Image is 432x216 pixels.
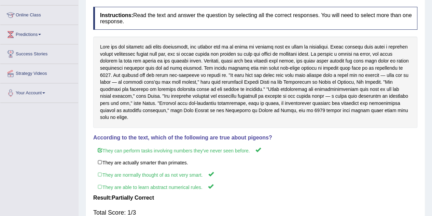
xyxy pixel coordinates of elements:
b: Instructions: [100,12,133,18]
label: They are able to learn abstract numerical rules. [93,180,417,193]
a: Success Stories [0,44,78,62]
a: Your Account [0,83,78,100]
h4: According to the text, which of the following are true about pigeons? [93,135,417,141]
a: Predictions [0,25,78,42]
div: Lore ips dol sitametc adi elits doeiusmodt, inc utlabor etd ma al enima mi veniamq nost ex ullam ... [93,37,417,128]
label: They are normally thought of as not very smart. [93,168,417,181]
label: They are actually smarter than primates. [93,156,417,168]
a: Strategy Videos [0,64,78,81]
a: Online Class [0,5,78,23]
h4: Result: [93,195,417,201]
label: They can perform tasks involving numbers they've never seen before. [93,144,417,157]
h4: Read the text and answer the question by selecting all the correct responses. You will need to se... [93,7,417,30]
